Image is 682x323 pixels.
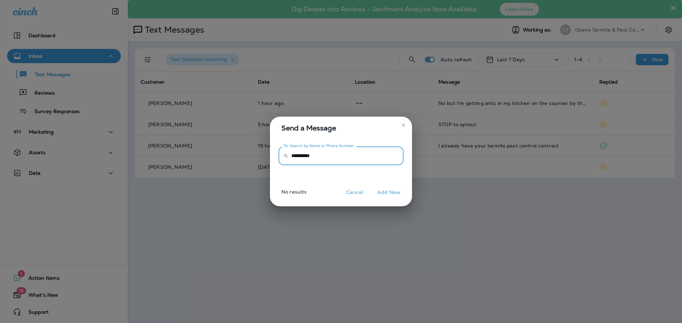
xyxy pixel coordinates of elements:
[267,189,307,200] p: No results
[281,122,404,134] span: Send a Message
[283,143,354,149] label: To: Search by Name or Phone Number
[374,187,404,198] button: Add New
[398,119,409,131] button: close
[341,187,368,198] button: Cancel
